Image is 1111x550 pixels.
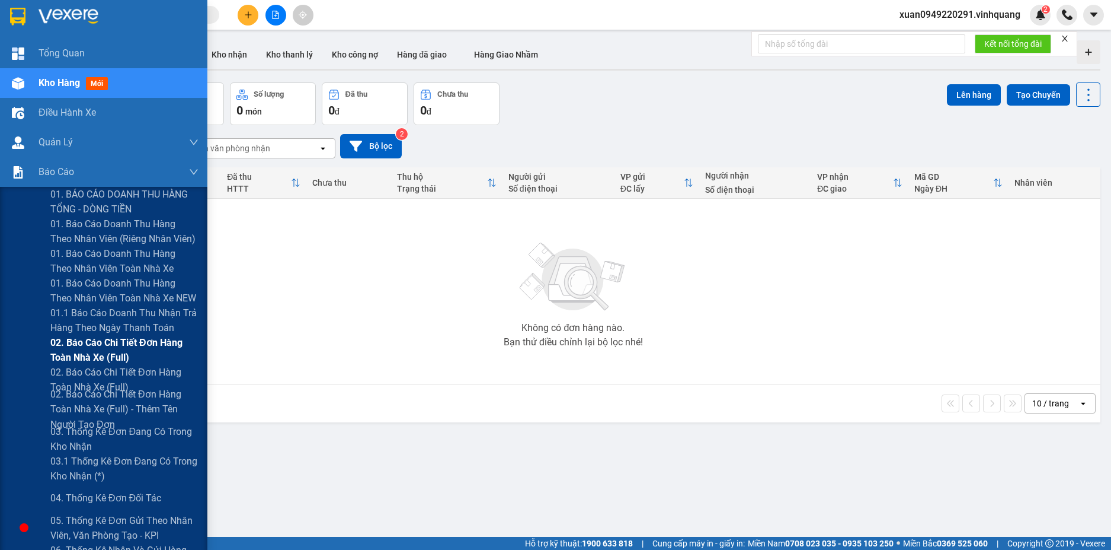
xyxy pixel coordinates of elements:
span: Miền Bắc [903,537,988,550]
div: Số lượng [254,90,284,98]
svg: open [1078,399,1088,408]
span: plus [244,11,252,19]
span: | [997,537,998,550]
div: ĐC lấy [620,184,684,193]
span: 02. Báo cáo chi tiết đơn hàng toàn nhà xe (Full) [50,335,198,365]
button: plus [238,5,258,26]
img: warehouse-icon [12,107,24,119]
button: Kết nối tổng đài [975,34,1051,53]
span: Báo cáo [39,164,74,179]
span: món [245,107,262,116]
button: Kho công nợ [322,40,388,69]
span: Cung cấp máy in - giấy in: [652,537,745,550]
th: Toggle SortBy [391,167,502,199]
button: file-add [265,5,286,26]
div: Chọn văn phòng nhận [189,142,270,154]
button: Hàng đã giao [388,40,456,69]
span: đ [427,107,431,116]
button: Đã thu0đ [322,82,408,125]
span: 0 [328,103,335,117]
div: Tạo kho hàng mới [1077,40,1100,64]
button: Lên hàng [947,84,1001,106]
img: logo-vxr [10,8,25,26]
div: Đã thu [227,172,291,182]
div: Ngày ĐH [914,184,993,193]
img: phone-icon [1062,9,1072,20]
span: | [642,537,643,550]
img: svg+xml;base64,PHN2ZyBjbGFzcz0ibGlzdC1wbHVnX19zdmciIHhtbG5zPSJodHRwOi8vd3d3LnczLm9yZy8yMDAwL3N2Zy... [514,236,632,319]
input: Nhập số tổng đài [758,34,965,53]
div: 10 / trang [1032,398,1069,409]
span: 02. Báo cáo chi tiết đơn hàng toàn nhà xe (Full) [50,365,198,395]
span: Quản Lý [39,135,73,150]
button: Chưa thu0đ [414,82,500,125]
div: Mã GD [914,172,993,182]
span: 0 [236,103,243,117]
span: close [1061,34,1069,43]
span: Hỗ trợ kỹ thuật: [525,537,633,550]
span: 2 [1043,5,1048,14]
div: Thu hộ [397,172,487,182]
svg: open [318,144,328,153]
div: VP nhận [817,172,893,182]
img: warehouse-icon [12,77,24,90]
span: Kho hàng [39,77,80,88]
span: caret-down [1088,9,1099,20]
strong: 0708 023 035 - 0935 103 250 [785,539,894,548]
span: 03.1 Thống kê đơn đang có trong kho nhận (*) [50,454,198,484]
div: Chưa thu [437,90,468,98]
img: dashboard-icon [12,47,24,60]
span: aim [299,11,307,19]
img: warehouse-icon [12,136,24,149]
span: 01. BÁO CÁO DOANH THU HÀNG TỔNG - DÒNG TIỀN [50,187,198,217]
span: down [189,167,198,177]
span: đ [335,107,340,116]
div: VP gửi [620,172,684,182]
span: Hàng Giao Nhầm [474,50,538,59]
th: Toggle SortBy [811,167,908,199]
div: Người gửi [508,172,609,182]
span: 03. Thống kê đơn đang có trong kho nhận [50,424,198,454]
span: 01. Báo cáo doanh thu hàng theo nhân viên toàn nhà xe NEW [50,276,198,306]
button: Kho thanh lý [257,40,322,69]
button: Số lượng0món [230,82,316,125]
span: 01. Báo cáo doanh thu hàng theo nhân viên toàn nhà xe [50,246,198,276]
th: Toggle SortBy [614,167,699,199]
span: Điều hành xe [39,105,96,120]
span: 0 [420,103,427,117]
div: Số điện thoại [508,184,609,193]
button: aim [293,5,313,26]
div: Chưa thu [312,178,385,187]
div: HTTT [227,184,291,193]
button: Tạo Chuyến [1007,84,1070,106]
span: 04. Thống kê đơn đối tác [50,491,161,506]
th: Toggle SortBy [221,167,306,199]
img: icon-new-feature [1035,9,1046,20]
div: Đã thu [345,90,367,98]
button: Bộ lọc [340,134,402,158]
span: xuan0949220291.vinhquang [890,7,1030,22]
sup: 2 [396,128,408,140]
span: 02. Báo cáo chi tiết đơn hàng toàn nhà xe (Full) - thêm tên người tạo đơn [50,387,198,431]
span: Miền Nam [748,537,894,550]
div: Bạn thử điều chỉnh lại bộ lọc nhé! [504,338,643,347]
div: Không có đơn hàng nào. [521,323,625,333]
span: ⚪️ [897,541,900,546]
strong: 0369 525 060 [937,539,988,548]
div: Trạng thái [397,184,487,193]
span: Tổng Quan [39,46,85,61]
span: 05. Thống kê đơn gửi theo nhân viên, văn phòng tạo - KPI [50,513,198,543]
span: Kết nối tổng đài [984,37,1042,50]
button: Kho nhận [202,40,257,69]
span: file-add [271,11,280,19]
strong: 1900 633 818 [582,539,633,548]
button: caret-down [1083,5,1104,26]
span: 01. Báo cáo doanh thu hàng theo nhân viên (riêng nhân viên) [50,217,198,246]
div: Người nhận [705,171,805,180]
div: Nhân viên [1014,178,1094,187]
span: 01.1 Báo cáo doanh thu nhận trả hàng theo ngày thanh toán [50,306,198,335]
span: down [189,138,198,147]
div: ĐC giao [817,184,893,193]
th: Toggle SortBy [908,167,1008,199]
span: copyright [1045,539,1054,548]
